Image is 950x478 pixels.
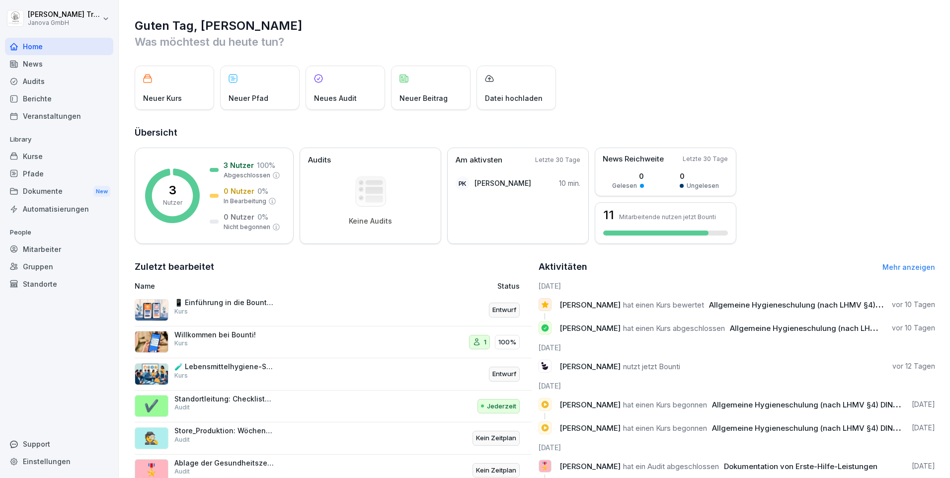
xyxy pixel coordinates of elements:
h6: [DATE] [539,342,936,353]
p: vor 10 Tagen [892,300,935,310]
p: [DATE] [912,461,935,471]
p: 1 [484,337,486,347]
div: Dokumente [5,182,113,201]
p: [DATE] [912,423,935,433]
div: Support [5,435,113,453]
p: Nutzer [163,198,182,207]
p: 100% [498,337,516,347]
a: 🧪 Lebensmittelhygiene-Schulung nach LMHVKursEntwurf [135,358,532,391]
span: Allgemeine Hygieneschulung (nach LHMV §4) DIN10514 [712,423,913,433]
a: News [5,55,113,73]
p: 100 % [257,160,275,170]
p: Kein Zeitplan [476,433,516,443]
p: Library [5,132,113,148]
p: Jederzeit [487,401,516,411]
p: 📱 Einführung in die Bounti App [174,298,274,307]
a: Pfade [5,165,113,182]
a: Einstellungen [5,453,113,470]
p: [PERSON_NAME] Trautmann [28,10,100,19]
p: Letzte 30 Tage [683,155,728,163]
p: vor 10 Tagen [892,323,935,333]
p: 🕵️ [144,429,159,447]
p: 🧪 Lebensmittelhygiene-Schulung nach LMHV [174,362,274,371]
span: Dokumentation von Erste-Hilfe-Leistungen [724,462,877,471]
p: 0 [680,171,719,181]
span: hat einen Kurs begonnen [623,400,707,409]
p: 10 min. [559,178,580,188]
p: Audits [308,155,331,166]
img: h7jpezukfv8pwd1f3ia36uzh.png [135,363,168,385]
span: Allgemeine Hygieneschulung (nach LHMV §4) DIN10514 [712,400,913,409]
p: Audit [174,435,190,444]
img: mi2x1uq9fytfd6tyw03v56b3.png [135,299,168,321]
span: nutzt jetzt Bounti [623,362,680,371]
h6: [DATE] [539,281,936,291]
div: New [93,186,110,197]
h6: [DATE] [539,442,936,453]
a: Mehr anzeigen [882,263,935,271]
a: Standorte [5,275,113,293]
span: Allgemeine Hygieneschulung (nach LHMV §4) DIN10514 [709,300,910,310]
div: PK [456,176,470,190]
p: 0 [612,171,644,181]
p: Neuer Pfad [229,93,268,103]
p: Entwurf [492,305,516,315]
p: 3 Nutzer [224,160,254,170]
span: [PERSON_NAME] [559,400,621,409]
span: [PERSON_NAME] [559,362,621,371]
span: hat einen Kurs bewertet [623,300,704,310]
a: DokumenteNew [5,182,113,201]
a: 🕵️Store_Produktion: Wöchentliche Kontrolle auf SchädlingeAuditKein Zeitplan [135,422,532,455]
p: Mitarbeitende nutzen jetzt Bounti [619,213,716,221]
a: Berichte [5,90,113,107]
p: Keine Audits [349,217,392,226]
h6: [DATE] [539,381,936,391]
img: xh3bnih80d1pxcetv9zsuevg.png [135,331,168,353]
p: Name [135,281,383,291]
p: Janova GmbH [28,19,100,26]
span: hat einen Kurs abgeschlossen [623,323,725,333]
p: Datei hochladen [485,93,543,103]
a: Veranstaltungen [5,107,113,125]
h2: Übersicht [135,126,935,140]
p: Kurs [174,307,188,316]
p: ✔️ [144,397,159,415]
a: Audits [5,73,113,90]
p: 3 [169,184,176,196]
a: Kurse [5,148,113,165]
span: [PERSON_NAME] [559,300,621,310]
p: 0 % [257,186,268,196]
p: vor 12 Tagen [892,361,935,371]
span: Allgemeine Hygieneschulung (nach LHMV §4) DIN10514 [730,323,931,333]
a: Gruppen [5,258,113,275]
p: Neuer Beitrag [399,93,448,103]
p: Standortleitung: Checkliste 3.5.2 Store [174,395,274,403]
a: Mitarbeiter [5,240,113,258]
p: People [5,225,113,240]
p: News Reichweite [603,154,664,165]
p: [PERSON_NAME] [475,178,531,188]
p: Audit [174,403,190,412]
p: Kein Zeitplan [476,466,516,476]
h2: Zuletzt bearbeitet [135,260,532,274]
p: Nicht begonnen [224,223,270,232]
p: Kurs [174,339,188,348]
p: Kurs [174,371,188,380]
p: 🎖️ [540,459,550,473]
h3: 11 [603,209,614,221]
span: [PERSON_NAME] [559,323,621,333]
p: Store_Produktion: Wöchentliche Kontrolle auf Schädlinge [174,426,274,435]
p: 0 Nutzer [224,186,254,196]
p: Neues Audit [314,93,357,103]
p: Audit [174,467,190,476]
p: 0 % [257,212,268,222]
a: Automatisierungen [5,200,113,218]
p: Neuer Kurs [143,93,182,103]
p: [DATE] [912,399,935,409]
h1: Guten Tag, [PERSON_NAME] [135,18,935,34]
